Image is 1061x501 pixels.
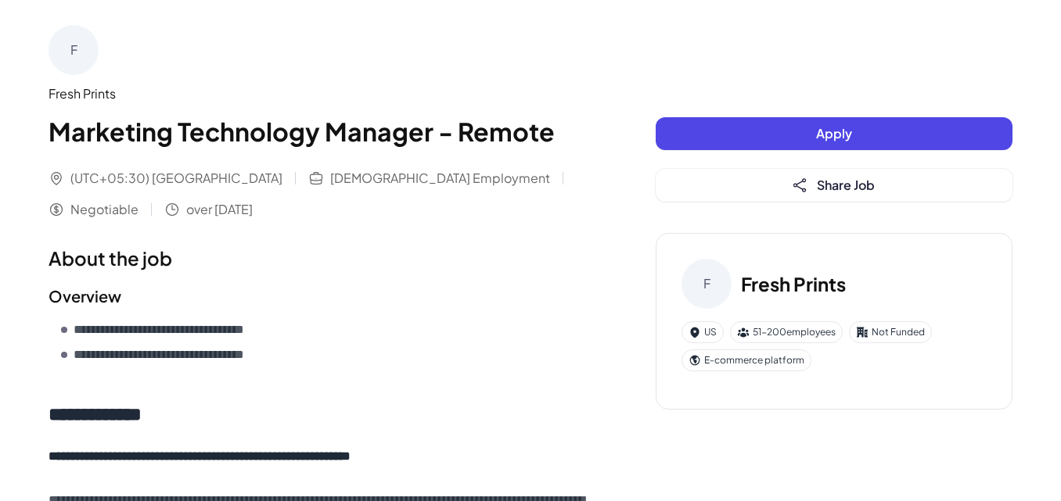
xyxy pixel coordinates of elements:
div: Not Funded [849,321,932,343]
span: Negotiable [70,200,138,219]
button: Apply [656,117,1012,150]
div: E-commerce platform [682,349,811,371]
span: [DEMOGRAPHIC_DATA] Employment [330,169,550,188]
span: (UTC+05:30) [GEOGRAPHIC_DATA] [70,169,282,188]
div: 51-200 employees [730,321,843,343]
span: Share Job [817,177,875,193]
h1: About the job [49,244,593,272]
div: F [49,25,99,75]
span: over [DATE] [186,200,253,219]
h1: Marketing Technology Manager - Remote [49,113,593,150]
div: F [682,259,732,309]
span: Apply [816,125,852,141]
div: Fresh Prints [49,84,593,103]
h2: Overview [49,284,593,308]
button: Share Job [656,169,1012,202]
div: US [682,321,724,343]
h3: Fresh Prints [741,270,846,298]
